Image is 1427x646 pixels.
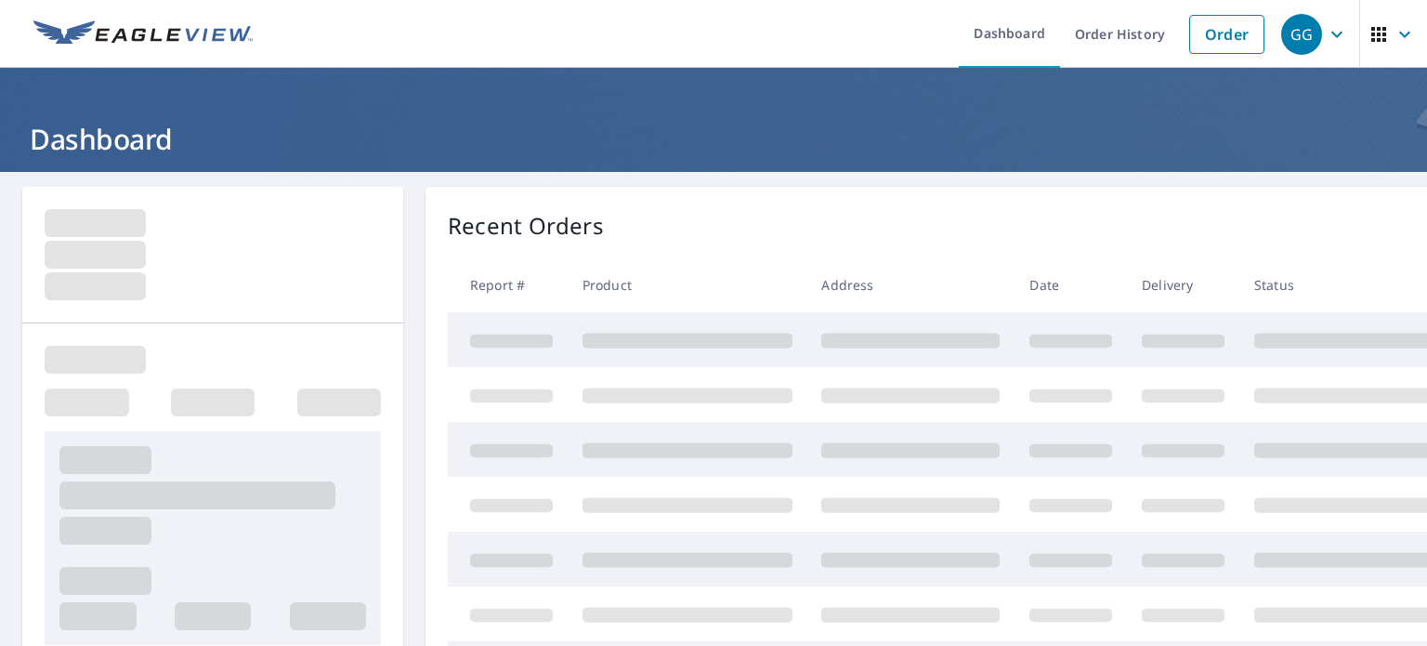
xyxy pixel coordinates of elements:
[1281,14,1322,55] div: GG
[33,20,253,48] img: EV Logo
[448,209,604,243] p: Recent Orders
[1015,257,1127,312] th: Date
[1127,257,1239,312] th: Delivery
[22,120,1405,158] h1: Dashboard
[806,257,1015,312] th: Address
[448,257,568,312] th: Report #
[1189,15,1264,54] a: Order
[568,257,807,312] th: Product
